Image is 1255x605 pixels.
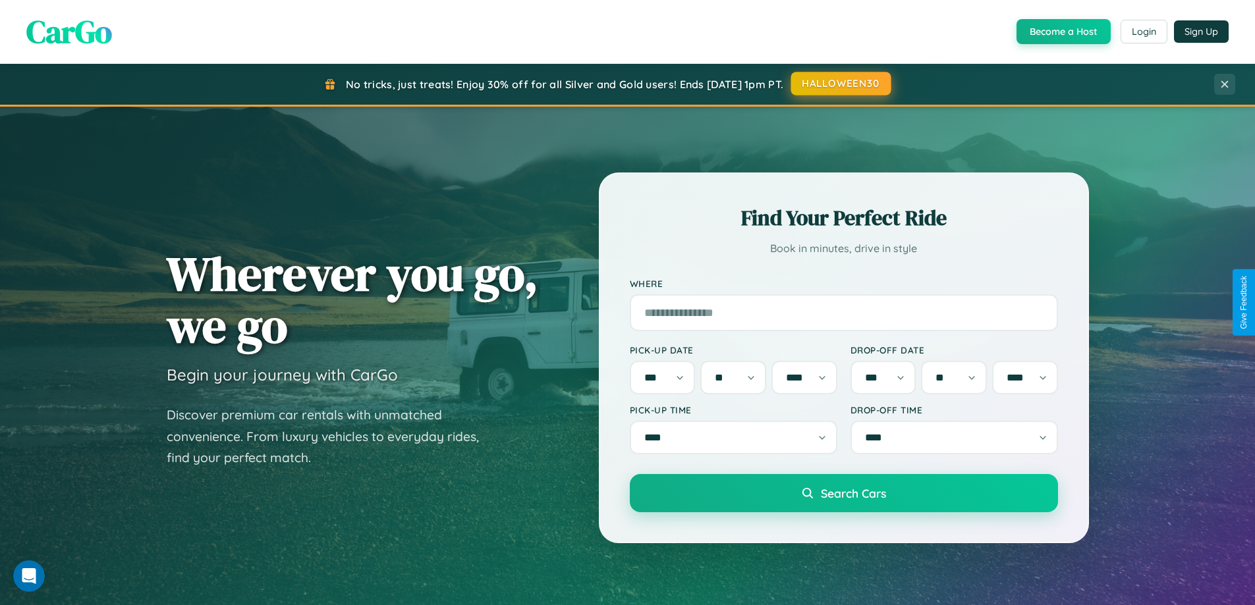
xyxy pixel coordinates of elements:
[5,5,245,41] div: Open Intercom Messenger
[791,72,891,95] button: HALLOWEEN30
[630,278,1058,289] label: Where
[630,239,1058,258] p: Book in minutes, drive in style
[851,404,1058,415] label: Drop-off Time
[167,365,398,384] h3: Begin your journey with CarGo
[630,344,837,355] label: Pick-up Date
[1121,20,1167,43] button: Login
[1239,276,1248,329] div: Give Feedback
[167,404,496,469] p: Discover premium car rentals with unmatched convenience. From luxury vehicles to everyday rides, ...
[821,486,886,500] span: Search Cars
[1017,19,1111,44] button: Become a Host
[13,560,45,592] iframe: Intercom live chat
[630,404,837,415] label: Pick-up Time
[1174,20,1229,43] button: Sign Up
[346,78,783,91] span: No tricks, just treats! Enjoy 30% off for all Silver and Gold users! Ends [DATE] 1pm PT.
[630,203,1058,232] h2: Find Your Perfect Ride
[26,10,112,53] span: CarGo
[167,248,538,352] h1: Wherever you go, we go
[630,474,1058,512] button: Search Cars
[851,344,1058,355] label: Drop-off Date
